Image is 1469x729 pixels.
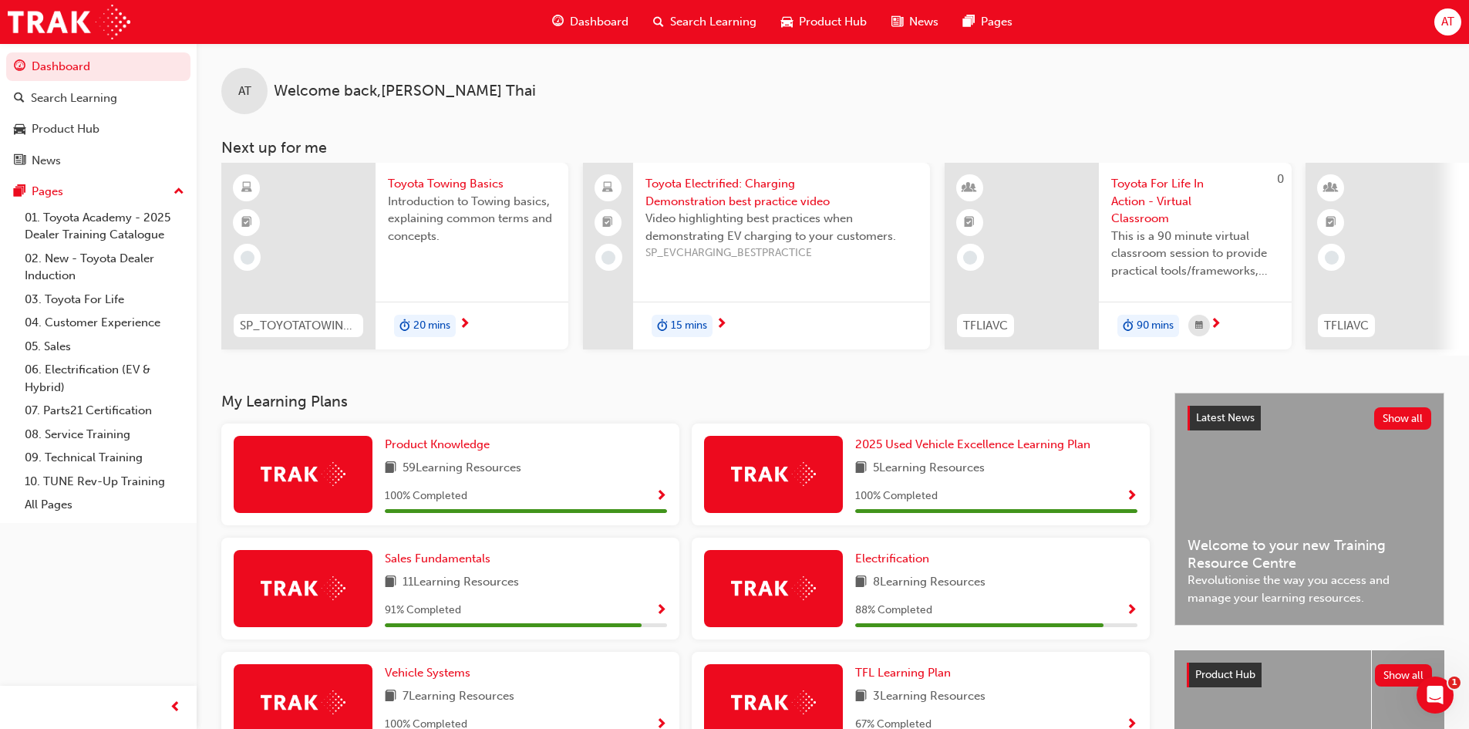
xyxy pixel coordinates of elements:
span: 90 mins [1137,317,1174,335]
img: Trak [261,462,345,486]
span: AT [1441,13,1454,31]
span: Show Progress [655,490,667,504]
span: next-icon [716,318,727,332]
div: News [32,152,61,170]
a: Sales Fundamentals [385,550,497,568]
button: DashboardSearch LearningProduct HubNews [6,49,190,177]
span: Latest News [1196,411,1255,424]
h3: Next up for me [197,139,1469,157]
span: book-icon [385,687,396,707]
span: duration-icon [1123,316,1134,336]
span: next-icon [459,318,470,332]
a: 08. Service Training [19,423,190,447]
span: news-icon [14,154,25,168]
span: prev-icon [170,698,181,717]
span: learningRecordVerb_NONE-icon [1325,251,1339,265]
img: Trak [261,576,345,600]
span: 15 mins [671,317,707,335]
img: Trak [731,576,816,600]
span: Toyota Electrified: Charging Demonstration best practice video [645,175,918,210]
span: book-icon [855,687,867,707]
div: Search Learning [31,89,117,107]
span: 1 [1448,677,1461,689]
button: AT [1434,8,1461,35]
span: 3 Learning Resources [873,687,986,707]
a: 01. Toyota Academy - 2025 Dealer Training Catalogue [19,206,190,247]
button: Show Progress [1126,601,1137,620]
span: duration-icon [657,316,668,336]
span: learningResourceType_ELEARNING-icon [241,178,252,198]
a: Toyota Electrified: Charging Demonstration best practice videoVideo highlighting best practices w... [583,163,930,349]
span: booktick-icon [241,213,252,233]
span: Revolutionise the way you access and manage your learning resources. [1188,572,1431,606]
span: learningRecordVerb_NONE-icon [963,251,977,265]
span: Product Knowledge [385,437,490,451]
span: car-icon [14,123,25,137]
span: pages-icon [14,185,25,199]
button: Show Progress [655,487,667,506]
span: car-icon [781,12,793,32]
a: 02. New - Toyota Dealer Induction [19,247,190,288]
a: TFL Learning Plan [855,664,957,682]
a: 03. Toyota For Life [19,288,190,312]
span: 91 % Completed [385,602,461,619]
a: car-iconProduct Hub [769,6,879,38]
h3: My Learning Plans [221,393,1150,410]
span: up-icon [174,182,184,202]
span: Pages [981,13,1012,31]
span: 8 Learning Resources [873,573,986,592]
button: Show all [1374,407,1432,430]
span: 7 Learning Resources [403,687,514,707]
span: booktick-icon [1326,213,1336,233]
a: news-iconNews [879,6,951,38]
a: search-iconSearch Learning [641,6,769,38]
img: Trak [8,5,130,39]
a: Latest NewsShow all [1188,406,1431,430]
span: learningRecordVerb_NONE-icon [601,251,615,265]
span: Product Hub [1195,668,1255,681]
a: 10. TUNE Rev-Up Training [19,470,190,494]
span: Vehicle Systems [385,666,470,680]
span: Toyota Towing Basics [388,175,556,193]
span: SP_EVCHARGING_BESTPRACTICE [645,245,918,262]
span: book-icon [855,573,867,592]
span: 5 Learning Resources [873,459,985,478]
a: 07. Parts21 Certification [19,399,190,423]
iframe: Intercom live chat [1417,677,1454,714]
a: Product Hub [6,115,190,143]
a: SP_TOYOTATOWING_0424Toyota Towing BasicsIntroduction to Towing basics, explaining common terms an... [221,163,568,349]
a: Dashboard [6,52,190,81]
img: Trak [261,690,345,714]
a: pages-iconPages [951,6,1025,38]
span: 20 mins [413,317,450,335]
span: Welcome back , [PERSON_NAME] Thai [274,83,536,100]
span: booktick-icon [964,213,975,233]
span: Show Progress [655,604,667,618]
button: Show Progress [655,601,667,620]
a: Search Learning [6,84,190,113]
span: search-icon [653,12,664,32]
span: 11 Learning Resources [403,573,519,592]
span: TFLIAVC [963,317,1008,335]
span: book-icon [385,459,396,478]
span: Dashboard [570,13,628,31]
span: Search Learning [670,13,756,31]
span: calendar-icon [1195,316,1203,336]
span: duration-icon [399,316,410,336]
span: learningResourceType_INSTRUCTOR_LED-icon [1326,178,1336,198]
span: search-icon [14,92,25,106]
span: learningRecordVerb_NONE-icon [241,251,254,265]
span: next-icon [1210,318,1221,332]
span: laptop-icon [602,178,613,198]
button: Pages [6,177,190,206]
a: 0TFLIAVCToyota For Life In Action - Virtual ClassroomThis is a 90 minute virtual classroom sessio... [945,163,1292,349]
span: 88 % Completed [855,602,932,619]
span: SP_TOYOTATOWING_0424 [240,317,357,335]
a: Product Knowledge [385,436,496,454]
span: Product Hub [799,13,867,31]
a: Latest NewsShow allWelcome to your new Training Resource CentreRevolutionise the way you access a... [1174,393,1444,626]
a: 05. Sales [19,335,190,359]
a: Electrification [855,550,935,568]
a: News [6,147,190,175]
img: Trak [731,690,816,714]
